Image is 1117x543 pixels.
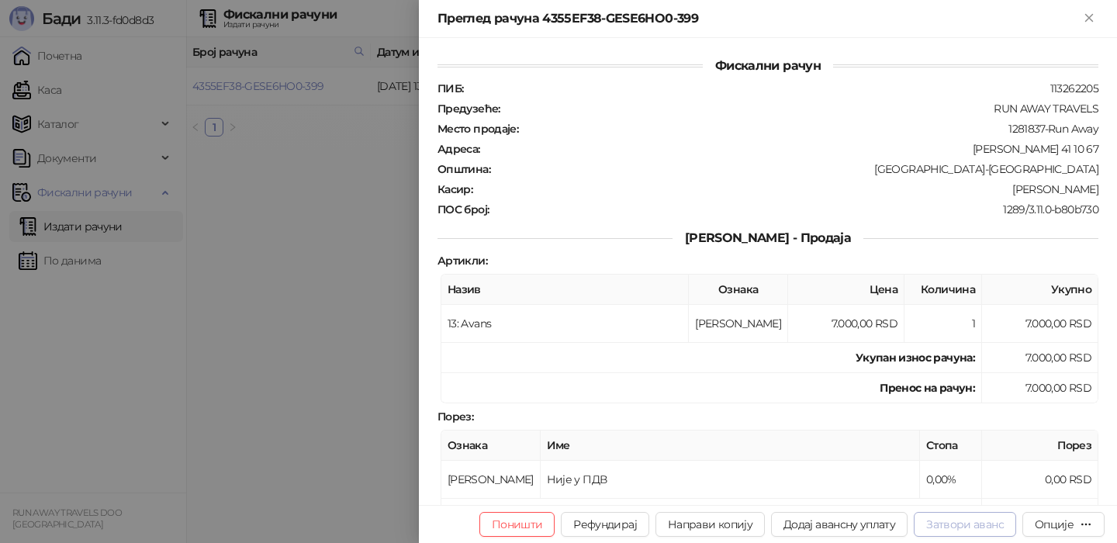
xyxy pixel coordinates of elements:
td: 0,00 RSD [982,499,1098,529]
strong: Адреса : [437,142,480,156]
strong: Порез : [437,410,473,424]
div: [PERSON_NAME] [474,182,1100,196]
td: 1 [904,305,982,343]
span: Направи копију [668,517,752,531]
td: 13: Avans [441,305,689,343]
th: Количина [904,275,982,305]
strong: ПОС број : [437,202,489,216]
div: [GEOGRAPHIC_DATA]-[GEOGRAPHIC_DATA] [492,162,1100,176]
td: 7.000,00 RSD [982,373,1098,403]
button: Направи копију [655,512,765,537]
div: 1281837-Run Away [520,122,1100,136]
strong: Касир : [437,182,472,196]
td: Није у ПДВ [541,461,920,499]
td: 0,00% [920,461,982,499]
td: 0,00 RSD [982,461,1098,499]
button: Поништи [479,512,555,537]
button: Додај авансну уплату [771,512,908,537]
div: Опције [1035,517,1074,531]
div: RUN AWAY TRAVELS [502,102,1100,116]
td: 7.000,00 RSD [788,305,904,343]
strong: Предузеће : [437,102,500,116]
strong: ПИБ : [437,81,463,95]
td: [PERSON_NAME] [689,305,788,343]
span: [PERSON_NAME] - Продаја [673,230,863,245]
div: Преглед рачуна 4355EF38-GESE6HO0-399 [437,9,1080,28]
th: Укупно [982,275,1098,305]
strong: Укупан износ рачуна : [856,351,975,365]
th: Порез [982,431,1098,461]
td: 7.000,00 RSD [982,305,1098,343]
td: 7.000,00 RSD [982,343,1098,373]
div: 1289/3.11.0-b80b730 [490,202,1100,216]
strong: Општина : [437,162,490,176]
strong: Пренос на рачун : [880,381,975,395]
td: [PERSON_NAME] [441,461,541,499]
th: Стопа [920,431,982,461]
th: Име [541,431,920,461]
button: Опције [1022,512,1105,537]
button: Затвори аванс [914,512,1016,537]
button: Close [1080,9,1098,28]
th: Назив [441,275,689,305]
th: Ознака [441,431,541,461]
strong: Место продаје : [437,122,518,136]
div: 113262205 [465,81,1100,95]
button: Рефундирај [561,512,649,537]
th: Ознака [689,275,788,305]
strong: Артикли : [437,254,487,268]
div: [PERSON_NAME] 41 10 67 [482,142,1100,156]
span: Фискални рачун [703,58,833,73]
th: Цена [788,275,904,305]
